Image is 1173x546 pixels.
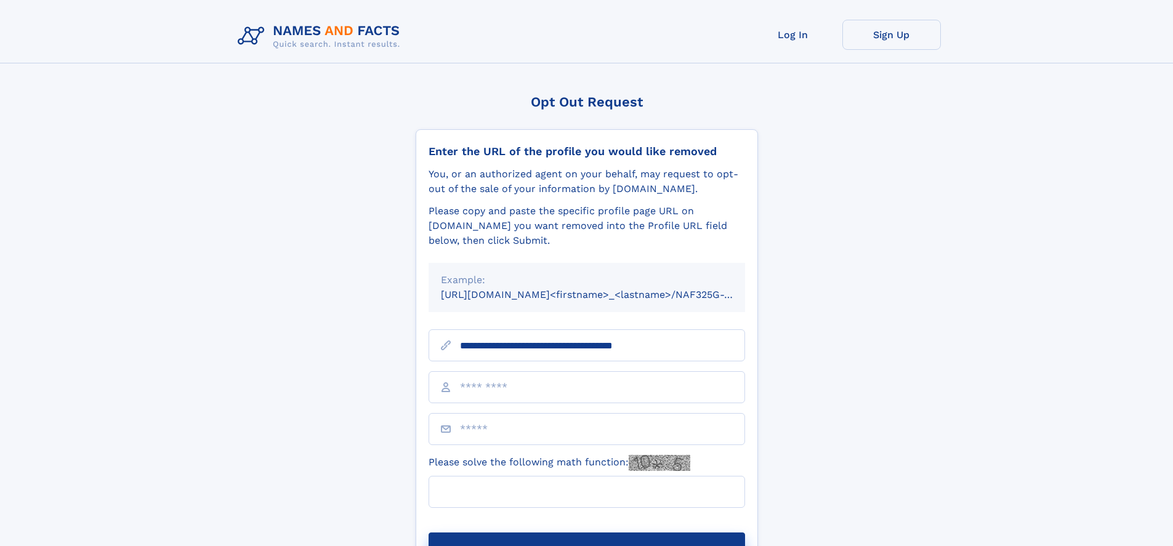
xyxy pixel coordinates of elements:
img: Logo Names and Facts [233,20,410,53]
div: Opt Out Request [416,94,758,110]
div: Please copy and paste the specific profile page URL on [DOMAIN_NAME] you want removed into the Pr... [429,204,745,248]
div: Example: [441,273,733,287]
div: You, or an authorized agent on your behalf, may request to opt-out of the sale of your informatio... [429,167,745,196]
label: Please solve the following math function: [429,455,690,471]
small: [URL][DOMAIN_NAME]<firstname>_<lastname>/NAF325G-xxxxxxxx [441,289,768,300]
div: Enter the URL of the profile you would like removed [429,145,745,158]
a: Log In [744,20,842,50]
a: Sign Up [842,20,941,50]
